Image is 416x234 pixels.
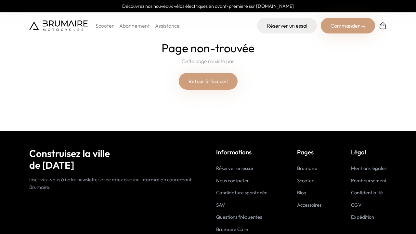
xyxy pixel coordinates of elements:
a: Questions fréquentes [216,214,262,220]
p: Cette page n'existe pas [182,57,234,65]
a: CGV [351,202,361,208]
a: Scooter [297,177,314,184]
a: Remboursement [351,177,387,184]
a: Mentions légales [351,165,386,171]
div: Commander [321,18,375,33]
a: Réserver un essai [216,165,253,171]
a: Assistance [155,22,180,29]
a: Nous contacter [216,177,249,184]
a: Candidature spontanée [216,189,267,196]
a: Expédition [351,214,374,220]
a: Blog [297,189,306,196]
p: Pages [297,148,321,157]
a: Accessoires [297,202,321,208]
h2: Construisez la ville de [DATE] [29,148,200,171]
a: Réserver un essai [257,18,317,33]
img: right-arrow-2.png [361,25,365,29]
img: Panier [379,22,387,30]
a: Confidentialité [351,189,383,196]
a: Abonnement [119,22,150,29]
h1: Page non-trouvée [162,42,254,55]
a: Brumaire Care [216,226,248,232]
p: Scooter [96,22,114,30]
img: Brumaire Motocycles [29,20,88,31]
a: Brumaire [297,165,317,171]
p: Inscrivez-vous à notre newsletter et ne ratez aucune information concernant Brumaire. [29,176,200,191]
a: SAV [216,202,225,208]
a: Retour à l'accueil [179,73,238,90]
p: Légal [351,148,387,157]
p: Informations [216,148,267,157]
